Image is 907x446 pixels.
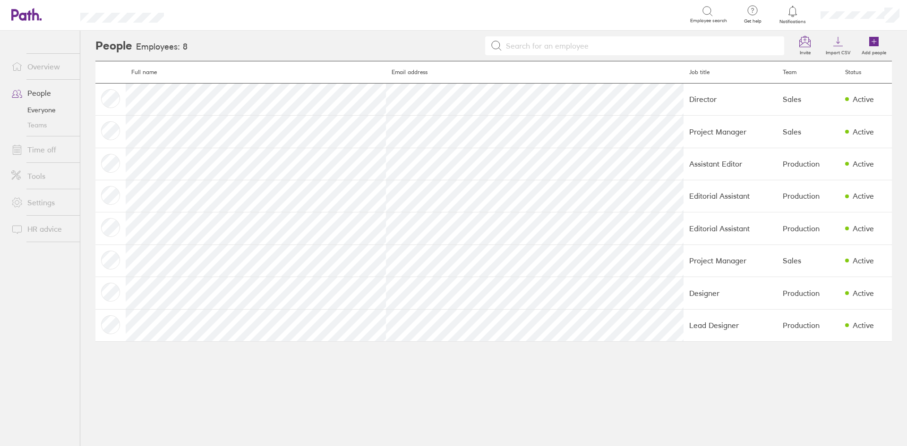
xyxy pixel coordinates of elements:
a: Everyone [4,102,80,118]
td: Production [777,309,840,341]
label: Invite [794,47,816,56]
div: Active [853,289,874,297]
td: Sales [777,83,840,115]
td: Project Manager [684,244,777,277]
td: Assistant Editor [684,148,777,180]
a: HR advice [4,219,80,238]
td: Director [684,83,777,115]
h2: People [95,31,132,61]
div: Active [853,95,874,103]
td: Production [777,180,840,212]
span: Employee search [690,18,727,24]
th: Team [777,61,840,84]
div: Search [189,10,214,18]
td: Production [777,148,840,180]
td: Designer [684,277,777,309]
td: Editorial Assistant [684,212,777,244]
td: Project Manager [684,116,777,148]
span: Get help [737,18,768,24]
th: Full name [126,61,386,84]
a: Add people [856,31,892,61]
a: Tools [4,167,80,185]
a: Settings [4,193,80,212]
td: Production [777,212,840,244]
td: Lead Designer [684,309,777,341]
label: Add people [856,47,892,56]
a: Import CSV [820,31,856,61]
th: Job title [684,61,777,84]
th: Email address [386,61,684,84]
td: Sales [777,116,840,148]
div: Active [853,160,874,168]
div: Active [853,224,874,233]
div: Active [853,192,874,200]
div: Active [853,127,874,136]
td: Production [777,277,840,309]
td: Sales [777,244,840,277]
td: Editorial Assistant [684,180,777,212]
a: Overview [4,57,80,76]
label: Import CSV [820,47,856,56]
a: Time off [4,140,80,159]
h3: Employees: 8 [136,42,188,52]
span: Notifications [778,19,808,25]
a: Teams [4,118,80,133]
div: Active [853,256,874,265]
a: Invite [790,31,820,61]
a: Notifications [778,5,808,25]
th: Status [839,61,892,84]
div: Active [853,321,874,329]
a: People [4,84,80,102]
input: Search for an employee [502,37,779,55]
